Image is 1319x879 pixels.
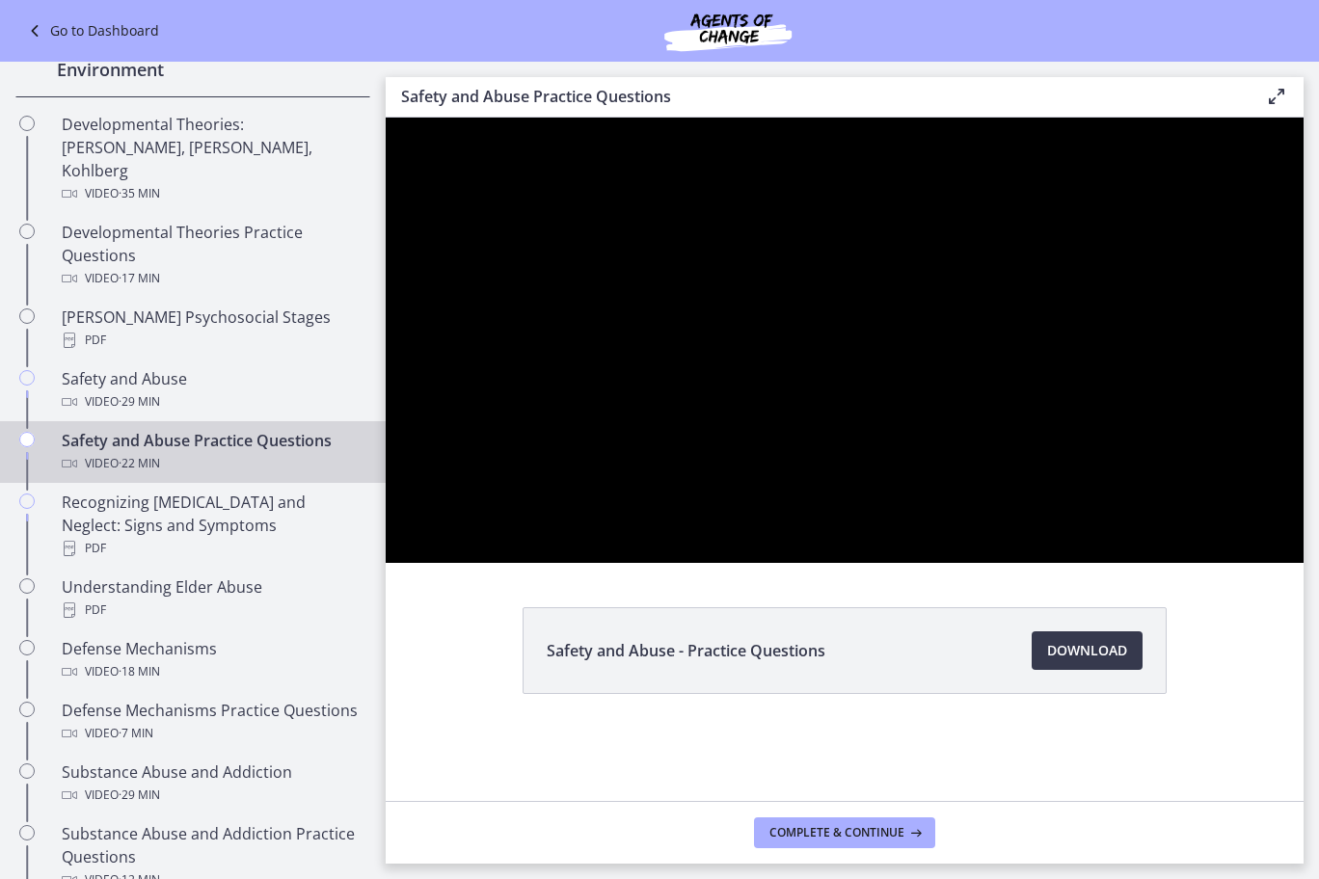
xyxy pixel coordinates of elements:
[62,452,363,475] div: Video
[119,784,160,807] span: · 29 min
[62,390,363,413] div: Video
[62,575,363,622] div: Understanding Elder Abuse
[62,599,363,622] div: PDF
[62,329,363,352] div: PDF
[119,660,160,683] span: · 18 min
[119,722,153,745] span: · 7 min
[119,390,160,413] span: · 29 min
[119,267,160,290] span: · 17 min
[769,825,904,840] span: Complete & continue
[62,182,363,205] div: Video
[62,267,363,290] div: Video
[547,639,825,662] span: Safety and Abuse - Practice Questions
[119,182,160,205] span: · 35 min
[62,537,363,560] div: PDF
[62,637,363,683] div: Defense Mechanisms
[62,221,363,290] div: Developmental Theories Practice Questions
[62,367,363,413] div: Safety and Abuse
[62,784,363,807] div: Video
[62,491,363,560] div: Recognizing [MEDICAL_DATA] and Neglect: Signs and Symptoms
[62,699,363,745] div: Defense Mechanisms Practice Questions
[612,8,844,54] img: Agents of Change Social Work Test Prep
[1032,631,1143,670] a: Download
[62,760,363,807] div: Substance Abuse and Addiction
[62,722,363,745] div: Video
[62,660,363,683] div: Video
[62,113,363,205] div: Developmental Theories: [PERSON_NAME], [PERSON_NAME], Kohlberg
[386,118,1304,563] iframe: Video Lesson
[62,306,363,352] div: [PERSON_NAME] Psychosocial Stages
[23,19,159,42] a: Go to Dashboard
[119,452,160,475] span: · 22 min
[401,85,1234,108] h3: Safety and Abuse Practice Questions
[754,817,935,848] button: Complete & continue
[62,429,363,475] div: Safety and Abuse Practice Questions
[1047,639,1127,662] span: Download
